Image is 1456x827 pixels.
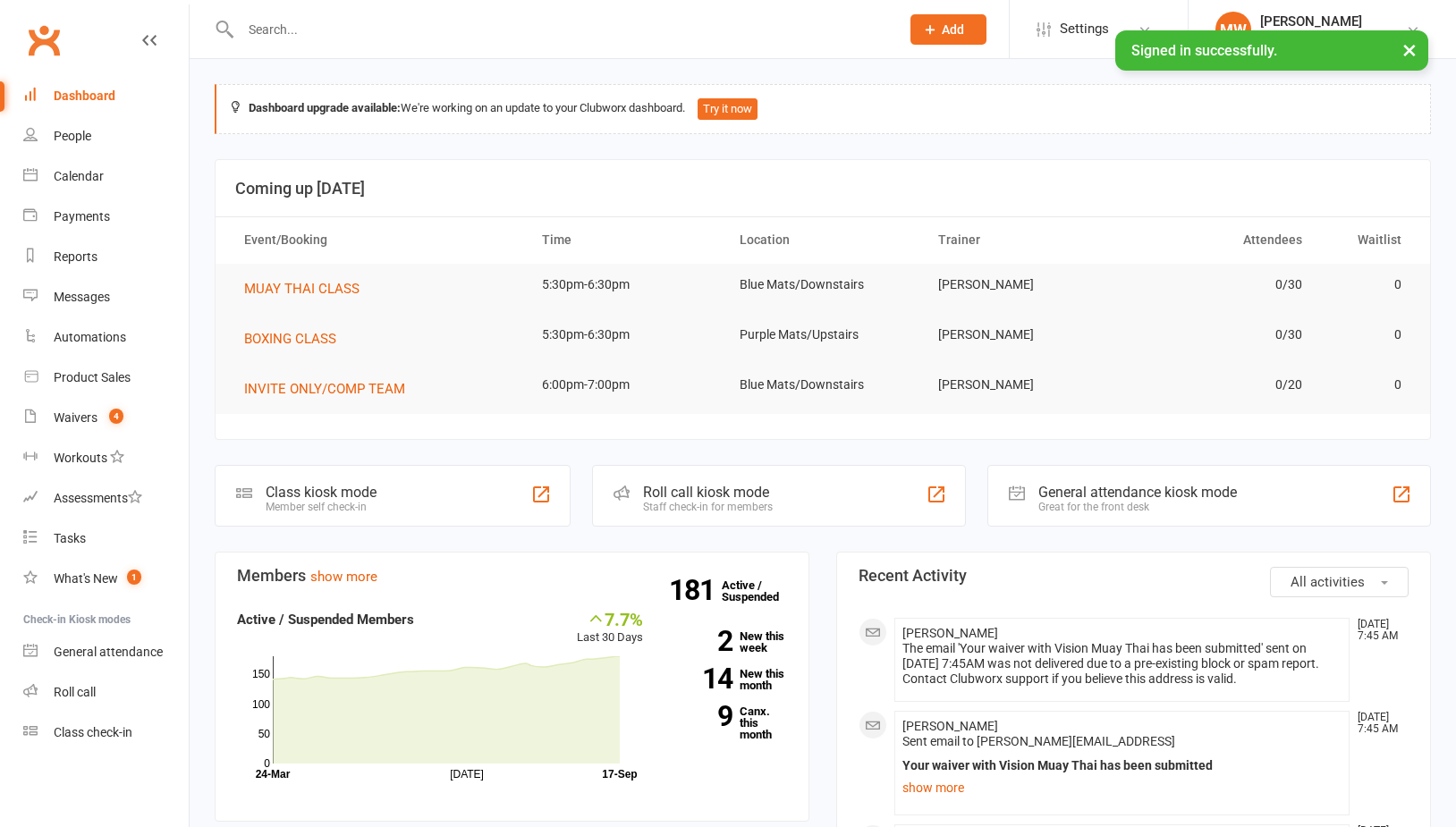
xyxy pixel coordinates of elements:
div: Automations [54,330,126,344]
td: Blue Mats/Downstairs [724,264,922,306]
div: Dashboard [54,89,115,103]
a: Dashboard [23,76,189,116]
td: [PERSON_NAME] [922,364,1121,406]
h3: Members [237,567,787,585]
a: Waivers 4 [23,398,189,438]
th: Trainer [922,217,1121,263]
div: 7.7% [577,609,643,629]
div: Roll call [54,685,96,699]
td: 5:30pm-6:30pm [526,264,724,306]
div: Roll call kiosk mode [643,484,773,501]
span: 1 [127,570,141,585]
strong: Dashboard upgrade available: [249,101,401,114]
td: 6:00pm-7:00pm [526,364,724,406]
div: People [54,129,91,143]
button: INVITE ONLY/COMP TEAM [244,378,418,400]
div: Member self check-in [266,501,377,513]
span: INVITE ONLY/COMP TEAM [244,381,405,397]
div: Product Sales [54,370,131,384]
td: 0/30 [1120,264,1318,306]
div: We're working on an update to your Clubworx dashboard. [215,84,1431,134]
button: All activities [1270,567,1409,597]
span: [PERSON_NAME] [902,719,998,733]
span: Signed in successfully. [1131,42,1277,59]
div: General attendance kiosk mode [1038,484,1237,501]
div: Messages [54,290,110,304]
th: Waitlist [1318,217,1418,263]
div: Great for the front desk [1038,501,1237,513]
input: Search... [235,17,887,42]
th: Location [724,217,922,263]
a: 181Active / Suspended [722,566,800,616]
a: Assessments [23,478,189,519]
a: People [23,116,189,156]
time: [DATE] 7:45 AM [1349,712,1408,735]
a: Messages [23,277,189,317]
div: Last 30 Days [577,609,643,647]
div: Staff check-in for members [643,501,773,513]
div: Class check-in [54,725,132,739]
span: Add [942,22,964,37]
a: Payments [23,197,189,237]
td: Purple Mats/Upstairs [724,314,922,356]
strong: 2 [670,628,732,654]
a: 14New this month [670,668,787,691]
div: Reports [54,249,97,264]
div: The email 'Your waiver with Vision Muay Thai has been submitted' sent on [DATE] 7:45AM was not de... [902,641,1342,687]
span: MUAY THAI CLASS [244,281,360,297]
h3: Coming up [DATE] [235,180,1410,198]
span: Settings [1060,9,1109,49]
div: Calendar [54,169,104,183]
a: 2New this week [670,630,787,654]
a: Roll call [23,672,189,713]
a: 9Canx. this month [670,705,787,740]
a: show more [902,775,1342,800]
span: 4 [109,409,123,424]
td: [PERSON_NAME] [922,264,1121,306]
strong: 9 [670,703,732,730]
td: 0 [1318,364,1418,406]
td: 5:30pm-6:30pm [526,314,724,356]
strong: Active / Suspended Members [237,612,414,628]
a: Product Sales [23,358,189,398]
strong: 14 [670,665,732,692]
div: MW [1215,12,1251,47]
a: show more [310,569,377,585]
div: What's New [54,571,118,586]
h3: Recent Activity [859,567,1409,585]
td: 0 [1318,264,1418,306]
a: Calendar [23,156,189,197]
td: Blue Mats/Downstairs [724,364,922,406]
div: Tasks [54,531,86,545]
th: Time [526,217,724,263]
span: [PERSON_NAME] [902,626,998,640]
a: Tasks [23,519,189,559]
div: General attendance [54,645,163,659]
td: 0/30 [1120,314,1318,356]
div: Assessments [54,491,142,505]
button: Add [910,14,986,45]
button: MUAY THAI CLASS [244,278,372,300]
div: Waivers [54,410,97,425]
div: Vision Muay Thai [1260,30,1362,46]
a: Workouts [23,438,189,478]
time: [DATE] 7:45 AM [1349,619,1408,642]
span: BOXING CLASS [244,331,336,347]
button: × [1393,30,1426,69]
div: Your waiver with Vision Muay Thai has been submitted [902,758,1342,773]
div: [PERSON_NAME] [1260,13,1362,30]
div: Class kiosk mode [266,484,377,501]
a: What's New1 [23,559,189,599]
div: Workouts [54,451,107,465]
a: Clubworx [21,18,66,63]
span: Sent email to [PERSON_NAME][EMAIL_ADDRESS] [902,734,1175,748]
td: [PERSON_NAME] [922,314,1121,356]
span: All activities [1291,574,1365,590]
a: Class kiosk mode [23,713,189,753]
strong: 181 [669,577,722,603]
th: Event/Booking [228,217,526,263]
td: 0 [1318,314,1418,356]
a: General attendance kiosk mode [23,632,189,672]
button: Try it now [698,98,758,120]
button: BOXING CLASS [244,328,349,350]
